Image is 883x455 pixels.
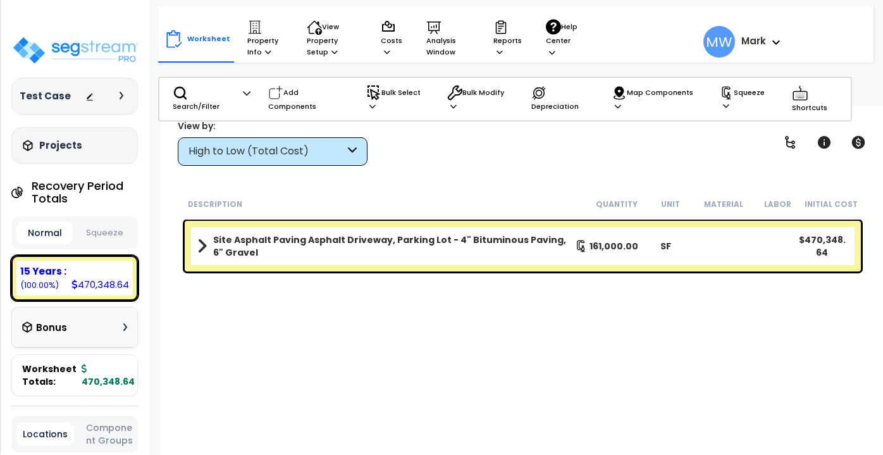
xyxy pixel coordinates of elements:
button: Normal [16,221,73,244]
div: 470,348.64 [71,278,129,291]
h4: Recovery Period Totals [32,180,138,205]
p: Property Info [247,20,283,58]
button: Locations [16,423,74,446]
div: Add Components [261,79,355,119]
small: Quantity [596,199,638,209]
h3: Bonus [36,323,67,333]
small: Labor [764,199,791,209]
small: Unit [661,199,680,209]
b: Site Asphalt Paving Asphalt Driveway, Parking Lot - 4" Bituminous Paving, 6" Gravel [213,234,575,259]
p: Help Center [546,19,579,58]
button: Component Groups [80,421,139,447]
small: (100.00%) [20,280,59,290]
p: Bulk Modify [447,85,514,113]
p: Reports [493,20,522,58]
p: Bulk Select [366,85,430,113]
b: 470,348.64 [82,363,135,388]
div: Depreciation [524,79,601,119]
small: Description [188,199,242,209]
b: 15 Years : [20,265,66,278]
p: Squeeze [720,86,774,112]
p: Shortcuts [792,84,844,114]
h3: Test Case [20,90,71,103]
div: View by: [178,120,367,132]
p: View Property Setup [307,20,357,58]
small: Initial Cost [805,199,858,209]
small: Material [704,199,743,209]
img: logo_pro_r.png [11,35,140,65]
div: Shortcuts [785,78,851,120]
p: Depreciation [531,85,594,113]
p: Worksheet [187,33,230,45]
div: 161,000.00 [588,240,640,252]
p: Search/Filter [173,85,235,113]
p: Analysis Window [426,20,469,58]
div: $470,348.64 [796,234,848,259]
p: Add Components [268,85,349,113]
div: High to Low (Total Cost) [188,144,345,159]
div: SF [640,240,692,252]
p: Costs [381,20,402,58]
h3: Projects [39,139,82,152]
p: Map Components [612,85,703,113]
a: Assembly Title [197,234,588,259]
span: MW [703,26,735,58]
span: Worksheet Totals: [22,363,77,388]
button: Squeeze [76,222,132,244]
b: Mark [741,34,766,47]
